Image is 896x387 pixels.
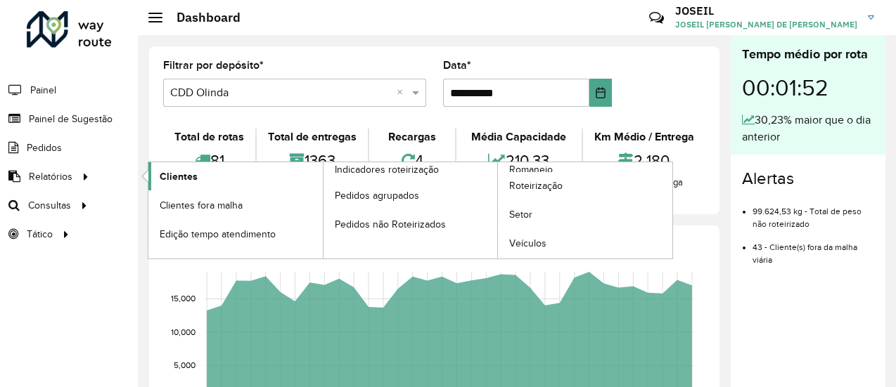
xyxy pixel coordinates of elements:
div: 30,23% maior que o dia anterior [742,112,874,145]
span: Painel de Sugestão [29,112,113,126]
text: 10,000 [171,327,196,336]
h2: Dashboard [162,10,241,25]
a: Edição tempo atendimento [148,220,323,248]
div: Total de rotas [167,129,252,145]
div: 2,180 [587,145,702,176]
text: 5,000 [174,361,196,370]
a: Veículos [498,230,672,258]
a: Contato Rápido [641,3,672,33]
span: Painel [30,83,56,98]
h3: JOSEIL [675,4,857,18]
li: 43 - Cliente(s) fora da malha viária [753,230,874,266]
div: 210,33 [460,145,578,176]
a: Clientes [148,162,323,190]
span: Roteirização [509,178,563,193]
span: Clear all [397,84,409,101]
label: Data [443,57,471,74]
span: Tático [27,227,53,242]
div: 00:01:52 [742,64,874,112]
span: Pedidos agrupados [335,188,419,203]
span: JOSEIL [PERSON_NAME] DE [PERSON_NAME] [675,18,857,31]
div: Total de entregas [260,129,364,145]
span: Relatórios [29,169,72,184]
span: Consultas [28,198,71,213]
label: Filtrar por depósito [163,57,264,74]
button: Choose Date [589,79,612,107]
h4: Alertas [742,169,874,189]
div: Recargas [373,129,451,145]
text: 15,000 [171,294,196,303]
a: Setor [498,201,672,229]
div: 4 [373,145,451,176]
a: Pedidos não Roteirizados [324,210,498,238]
li: 99.624,53 kg - Total de peso não roteirizado [753,195,874,230]
div: Média Capacidade [460,129,578,145]
span: Indicadores roteirização [335,162,439,177]
span: Pedidos [27,140,62,155]
span: Veículos [509,236,546,251]
span: Clientes fora malha [160,198,243,213]
a: Indicadores roteirização [148,162,498,258]
div: 1363 [260,145,364,176]
a: Pedidos agrupados [324,181,498,209]
a: Romaneio [324,162,673,258]
span: Romaneio [509,162,553,177]
span: Edição tempo atendimento [160,227,276,242]
a: Roteirização [498,172,672,200]
span: Clientes [160,169,198,184]
div: Km Médio / Entrega [587,129,702,145]
a: Clientes fora malha [148,191,323,219]
span: Setor [509,207,532,222]
span: Pedidos não Roteirizados [335,217,446,232]
div: 81 [167,145,252,176]
div: Tempo médio por rota [742,45,874,64]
